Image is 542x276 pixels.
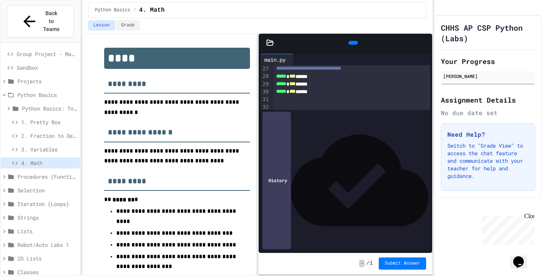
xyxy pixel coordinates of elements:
[43,9,61,33] span: Back to Teams
[366,260,369,267] span: /
[261,56,289,64] div: main.py
[133,7,136,13] span: /
[21,159,77,167] span: 4. Math
[95,7,130,13] span: Python Basics
[22,104,77,112] span: Python Basics: To Reviews
[17,254,77,262] span: 2D Lists
[21,132,77,140] span: 2. Fraction to Decimal
[441,108,535,117] div: No due date set
[17,173,77,181] span: Procedures (Functions)
[17,77,77,85] span: Projects
[17,214,77,221] span: Strings
[21,118,77,126] span: 1. Pretty Box
[261,81,270,88] div: 29
[17,268,77,276] span: Classes
[261,88,270,96] div: 30
[385,260,420,267] span: Submit Answer
[379,257,426,270] button: Submit Answer
[441,56,535,67] h2: Your Progress
[21,145,77,153] span: 3. Variables
[3,3,52,48] div: Chat with us now!Close
[441,22,535,44] h1: CHHS AP CSP Python (Labs)
[17,186,77,194] span: Selection
[441,95,535,105] h2: Assignment Details
[261,54,294,65] div: main.py
[17,64,77,72] span: Sandbox
[261,103,270,111] div: 32
[261,73,270,80] div: 28
[370,260,373,267] span: 1
[359,260,365,267] span: -
[479,213,534,245] iframe: chat widget
[510,246,534,268] iframe: chat widget
[139,6,164,15] span: 4. Math
[17,91,77,99] span: Python Basics
[262,112,291,249] div: History
[17,241,77,249] span: Robot/Auto Labs 1
[7,5,74,37] button: Back to Teams
[88,20,114,30] button: Lesson
[17,200,77,208] span: Iteration (Loops)
[261,96,270,103] div: 31
[447,142,529,180] p: Switch to "Grade View" to access the chat feature and communicate with your teacher for help and ...
[17,50,77,58] span: Group Project - Mad Libs
[447,130,529,139] h3: Need Help?
[116,20,140,30] button: Grade
[17,227,77,235] span: Lists
[443,73,533,80] div: [PERSON_NAME]
[261,65,270,73] div: 27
